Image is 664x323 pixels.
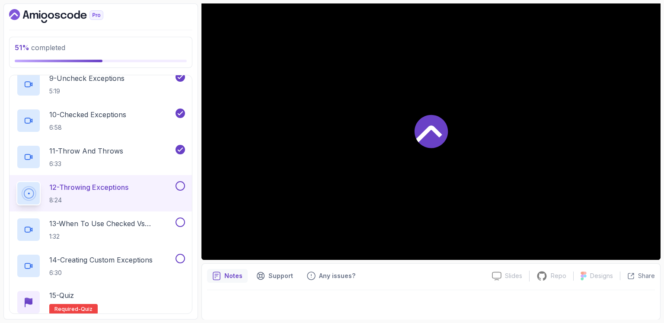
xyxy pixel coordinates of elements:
[16,145,185,169] button: 11-Throw And Throws6:33
[224,272,243,280] p: Notes
[49,255,153,265] p: 14 - Creating Custom Exceptions
[49,196,128,205] p: 8:24
[16,72,185,96] button: 9-Uncheck Exceptions5:19
[302,269,361,283] button: Feedback button
[49,87,124,96] p: 5:19
[505,272,522,280] p: Slides
[15,43,65,52] span: completed
[551,272,566,280] p: Repo
[49,109,126,120] p: 10 - Checked Exceptions
[49,218,174,229] p: 13 - When To Use Checked Vs Unchecked Exeptions
[16,217,185,242] button: 13-When To Use Checked Vs Unchecked Exeptions1:32
[49,232,174,241] p: 1:32
[16,181,185,205] button: 12-Throwing Exceptions8:24
[49,269,153,277] p: 6:30
[620,272,655,280] button: Share
[268,272,293,280] p: Support
[16,290,185,314] button: 15-QuizRequired-quiz
[49,123,126,132] p: 6:58
[49,160,123,168] p: 6:33
[16,254,185,278] button: 14-Creating Custom Exceptions6:30
[9,9,123,23] a: Dashboard
[251,269,298,283] button: Support button
[81,306,93,313] span: quiz
[638,272,655,280] p: Share
[207,269,248,283] button: notes button
[54,306,81,313] span: Required-
[49,182,128,192] p: 12 - Throwing Exceptions
[16,109,185,133] button: 10-Checked Exceptions6:58
[49,146,123,156] p: 11 - Throw And Throws
[49,73,124,83] p: 9 - Uncheck Exceptions
[15,43,29,52] span: 51 %
[319,272,355,280] p: Any issues?
[49,290,74,301] p: 15 - Quiz
[590,272,613,280] p: Designs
